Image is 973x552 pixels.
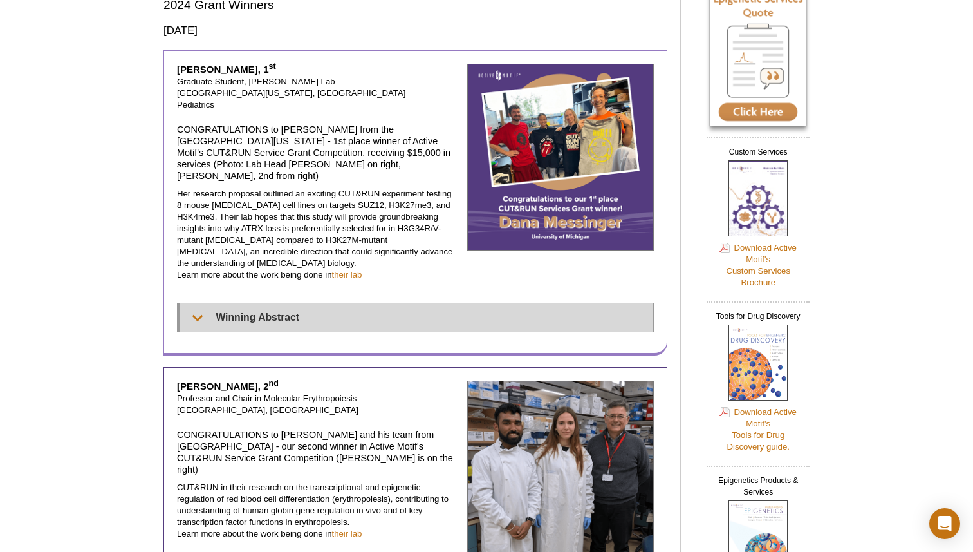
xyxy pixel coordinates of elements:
img: Custom Services [728,160,788,236]
p: CUT&RUN in their research on the transcriptional and epigenetic regulation of red blood cell diff... [177,482,458,540]
strong: [PERSON_NAME], 1 [177,64,276,75]
span: Professor and Chair in Molecular Erythropoiesis [177,394,357,403]
sup: nd [269,379,279,388]
img: Tools for Drug Discovery [728,325,788,401]
span: [GEOGRAPHIC_DATA], [GEOGRAPHIC_DATA] [177,405,358,415]
span: Pediatrics [177,100,214,109]
a: Download Active Motif'sTools for DrugDiscovery guide. [719,406,797,453]
h2: Epigenetics Products & Services [707,466,810,500]
h2: Tools for Drug Discovery [707,301,810,325]
a: Download Active Motif'sCustom ServicesBrochure [719,242,797,289]
p: Her research proposal outlined an exciting CUT&RUN experiment testing 8 mouse [MEDICAL_DATA] cell... [177,188,458,281]
a: their lab [331,270,362,280]
span: [GEOGRAPHIC_DATA][US_STATE], [GEOGRAPHIC_DATA] [177,88,405,98]
span: Graduate Student, [PERSON_NAME] Lab [177,77,335,86]
h4: CONGRATULATIONS to [PERSON_NAME] and his team from [GEOGRAPHIC_DATA] - our second winner in Activ... [177,429,458,475]
a: their lab [331,529,362,538]
div: Open Intercom Messenger [929,508,960,539]
h2: Custom Services [707,137,810,160]
strong: [PERSON_NAME], 2 [177,381,279,392]
summary: Winning Abstract [180,303,653,332]
h3: [DATE] [163,23,667,39]
sup: st [269,62,276,71]
img: Dana Messinger [467,64,654,251]
h4: CONGRATULATIONS to [PERSON_NAME] from the [GEOGRAPHIC_DATA][US_STATE] - 1st place winner of Activ... [177,124,458,182]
